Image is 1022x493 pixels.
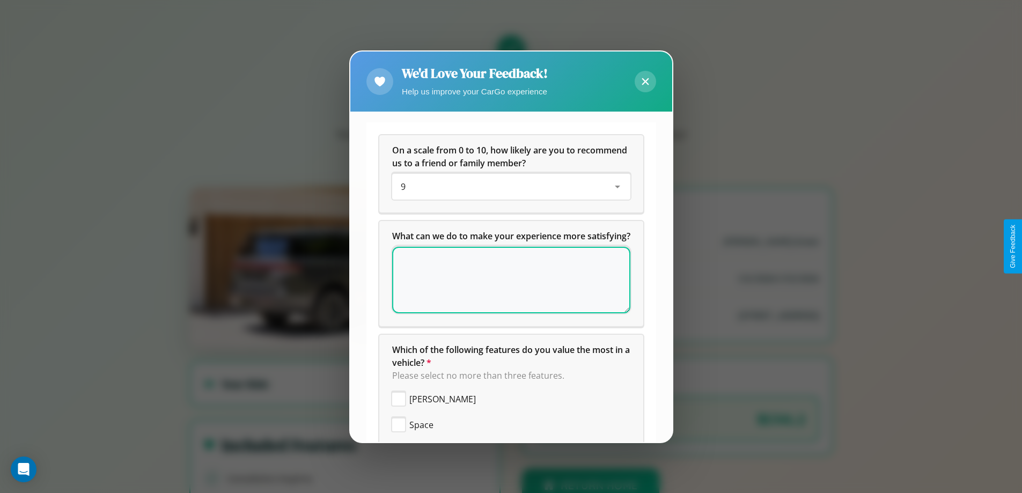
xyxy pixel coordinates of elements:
[409,393,476,406] span: [PERSON_NAME]
[401,181,406,193] span: 9
[402,64,548,82] h2: We'd Love Your Feedback!
[392,174,630,200] div: On a scale from 0 to 10, how likely are you to recommend us to a friend or family member?
[392,344,632,369] span: Which of the following features do you value the most in a vehicle?
[409,418,433,431] span: Space
[11,457,36,482] div: Open Intercom Messenger
[392,144,629,169] span: On a scale from 0 to 10, how likely are you to recommend us to a friend or family member?
[379,135,643,212] div: On a scale from 0 to 10, how likely are you to recommend us to a friend or family member?
[392,230,630,242] span: What can we do to make your experience more satisfying?
[392,144,630,170] h5: On a scale from 0 to 10, how likely are you to recommend us to a friend or family member?
[402,84,548,99] p: Help us improve your CarGo experience
[392,370,564,381] span: Please select no more than three features.
[1009,225,1017,268] div: Give Feedback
